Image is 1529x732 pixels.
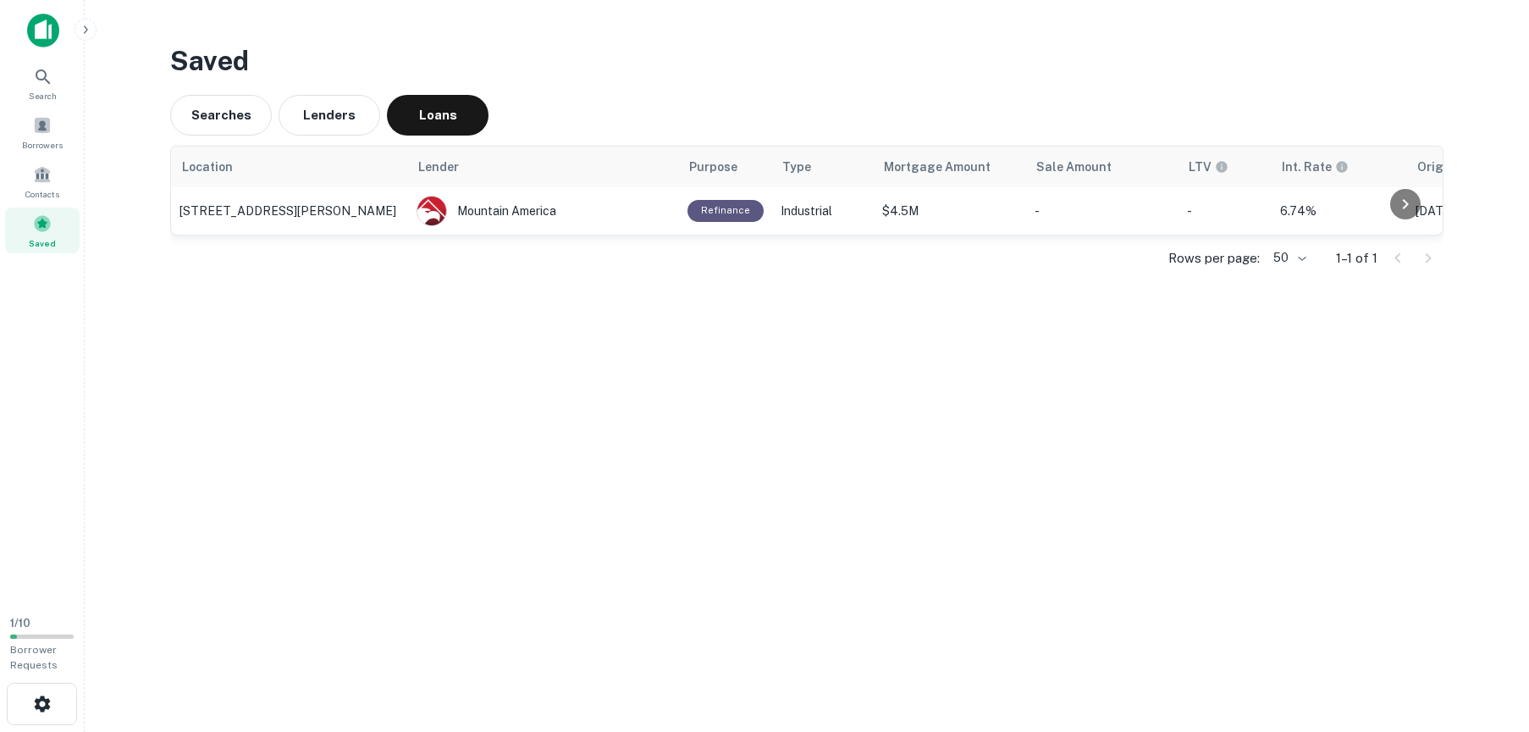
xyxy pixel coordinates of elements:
[5,208,80,253] a: Saved
[1282,158,1349,176] div: The interest rates displayed on the website are for informational purposes only and may be report...
[1026,147,1178,187] th: Sale Amount
[1336,248,1377,269] p: 1–1 of 1
[387,95,489,136] button: Loans
[874,147,1026,187] th: Mortgage Amount
[5,60,80,106] a: Search
[5,158,80,204] a: Contacts
[1168,248,1260,269] p: Rows per page:
[22,138,63,152] span: Borrowers
[772,147,874,187] th: Type
[1189,158,1228,176] div: LTVs displayed on the website are for informational purposes only and may be reported incorrectly...
[29,236,56,250] span: Saved
[1178,147,1272,187] th: LTVs displayed on the website are for informational purposes only and may be reported incorrectly...
[418,157,459,177] span: Lender
[781,202,865,220] p: Industrial
[1267,246,1309,270] div: 50
[5,109,80,155] a: Borrowers
[687,200,764,221] div: This loan purpose was for refinancing
[10,617,30,629] span: 1 / 10
[10,644,58,671] span: Borrower Requests
[679,147,772,187] th: Purpose
[29,89,57,103] span: Search
[179,203,400,219] p: [STREET_ADDRESS][PERSON_NAME]
[1272,147,1407,187] th: The interest rates displayed on the website are for informational purposes only and may be report...
[1189,158,1212,176] h6: LTV
[170,95,272,136] button: Searches
[1282,158,1332,176] h6: Int. Rate
[181,157,233,177] span: Location
[882,202,1018,220] p: $4.5M
[279,95,380,136] button: Lenders
[170,41,1443,81] h3: Saved
[1444,596,1529,678] iframe: Chat Widget
[884,157,991,177] span: Mortgage Amount
[27,14,59,47] img: capitalize-icon.png
[782,157,811,177] span: Type
[1036,157,1112,177] span: Sale Amount
[1187,202,1263,220] p: -
[25,187,59,201] span: Contacts
[417,197,446,225] img: picture
[171,147,408,187] th: Location
[1035,202,1170,220] p: -
[1280,202,1399,220] p: 6.74%
[408,147,679,187] th: Lender
[417,196,671,226] div: Mountain America
[689,157,737,177] span: Purpose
